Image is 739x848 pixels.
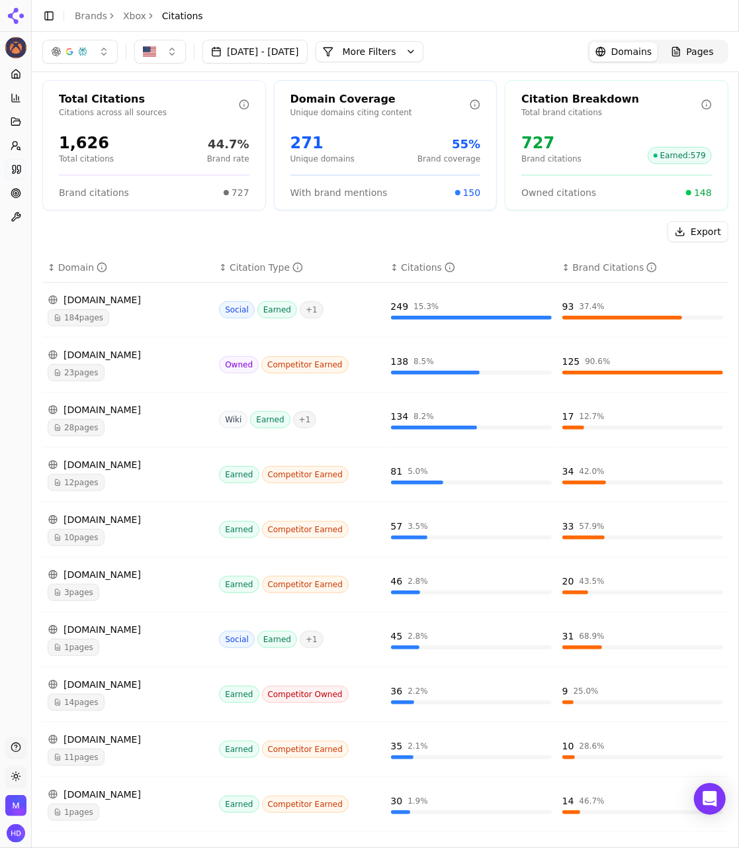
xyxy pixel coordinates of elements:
[694,186,712,199] span: 148
[48,623,208,636] div: [DOMAIN_NAME]
[262,686,349,703] span: Competitor Owned
[48,513,208,526] div: [DOMAIN_NAME]
[562,575,574,588] div: 20
[143,45,156,58] img: US
[562,739,574,753] div: 10
[257,631,297,648] span: Earned
[7,824,25,843] img: Hakan Degirmenci
[521,107,701,118] p: Total brand citations
[207,154,249,164] p: Brand rate
[261,356,349,373] span: Competitor Earned
[232,186,249,199] span: 727
[391,630,403,643] div: 45
[557,253,728,283] th: brandCitationCount
[214,253,385,283] th: citationTypes
[408,741,428,751] div: 2.1 %
[408,521,428,532] div: 3.5 %
[219,411,247,428] span: Wiki
[391,410,409,423] div: 134
[562,630,574,643] div: 31
[219,741,259,758] span: Earned
[219,466,259,483] span: Earned
[391,465,403,478] div: 81
[219,631,255,648] span: Social
[48,678,208,691] div: [DOMAIN_NAME]
[58,261,107,274] div: Domain
[48,364,105,381] span: 23 pages
[580,301,605,312] div: 37.4 %
[386,253,557,283] th: totalCitationCount
[580,411,605,422] div: 12.7 %
[316,41,423,62] button: More Filters
[521,91,701,107] div: Citation Breakdown
[391,261,552,274] div: ↕Citations
[290,186,388,199] span: With brand mentions
[5,37,26,58] img: Xbox
[562,684,568,698] div: 9
[580,466,605,477] div: 42.0 %
[521,132,582,154] div: 727
[48,788,208,801] div: [DOMAIN_NAME]
[300,301,324,318] span: + 1
[521,154,582,164] p: Brand citations
[417,154,480,164] p: Brand coverage
[408,576,428,587] div: 2.8 %
[257,301,297,318] span: Earned
[48,733,208,746] div: [DOMAIN_NAME]
[521,186,596,199] span: Owned citations
[48,804,99,821] span: 1 pages
[408,631,428,641] div: 2.8 %
[219,261,380,274] div: ↕Citation Type
[611,45,652,58] span: Domains
[262,796,349,813] span: Competitor Earned
[219,796,259,813] span: Earned
[585,356,610,367] div: 90.6 %
[48,584,99,601] span: 3 pages
[262,741,349,758] span: Competitor Earned
[48,694,105,711] span: 14 pages
[293,411,317,428] span: + 1
[562,261,723,274] div: ↕Brand Citations
[48,293,208,306] div: [DOMAIN_NAME]
[562,410,574,423] div: 17
[59,91,239,107] div: Total Citations
[48,348,208,361] div: [DOMAIN_NAME]
[580,741,605,751] div: 28.6 %
[75,9,203,23] nav: breadcrumb
[59,107,239,118] p: Citations across all sources
[580,576,605,587] div: 43.5 %
[48,568,208,581] div: [DOMAIN_NAME]
[202,40,308,64] button: [DATE] - [DATE]
[408,796,428,806] div: 1.9 %
[219,356,259,373] span: Owned
[687,45,714,58] span: Pages
[59,132,114,154] div: 1,626
[574,686,599,696] div: 25.0 %
[413,356,434,367] div: 8.5 %
[5,795,26,816] button: Open organization switcher
[562,300,574,313] div: 93
[290,107,470,118] p: Unique domains citing content
[5,37,26,58] button: Current brand: Xbox
[48,749,105,766] span: 11 pages
[391,520,403,533] div: 57
[290,91,470,107] div: Domain Coverage
[7,824,25,843] button: Open user button
[562,465,574,478] div: 34
[48,458,208,471] div: [DOMAIN_NAME]
[290,132,355,154] div: 271
[42,253,728,832] div: Data table
[580,521,605,532] div: 57.9 %
[648,147,712,164] span: Earned : 579
[48,419,105,436] span: 28 pages
[408,466,428,477] div: 5.0 %
[562,355,580,368] div: 125
[48,474,105,491] span: 12 pages
[562,794,574,808] div: 14
[219,686,259,703] span: Earned
[48,639,99,656] span: 1 pages
[290,154,355,164] p: Unique domains
[300,631,324,648] span: + 1
[48,403,208,416] div: [DOMAIN_NAME]
[250,411,290,428] span: Earned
